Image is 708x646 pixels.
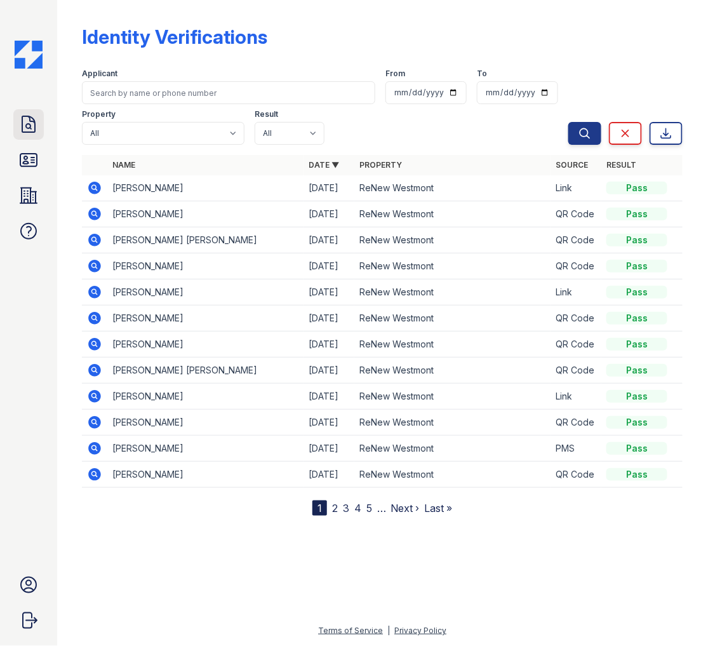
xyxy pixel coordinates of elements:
[551,279,601,306] td: Link
[107,227,304,253] td: [PERSON_NAME] [PERSON_NAME]
[551,253,601,279] td: QR Code
[107,410,304,436] td: [PERSON_NAME]
[107,306,304,332] td: [PERSON_NAME]
[107,175,304,201] td: [PERSON_NAME]
[606,468,667,481] div: Pass
[377,501,386,516] span: …
[304,332,354,358] td: [DATE]
[606,364,667,377] div: Pass
[551,201,601,227] td: QR Code
[304,175,354,201] td: [DATE]
[551,175,601,201] td: Link
[354,384,551,410] td: ReNew Westmont
[606,338,667,351] div: Pass
[354,279,551,306] td: ReNew Westmont
[107,436,304,462] td: [PERSON_NAME]
[304,279,354,306] td: [DATE]
[606,442,667,455] div: Pass
[606,182,667,194] div: Pass
[107,332,304,358] td: [PERSON_NAME]
[354,358,551,384] td: ReNew Westmont
[606,390,667,403] div: Pass
[304,410,354,436] td: [DATE]
[606,312,667,325] div: Pass
[556,160,588,170] a: Source
[354,201,551,227] td: ReNew Westmont
[82,81,375,104] input: Search by name or phone number
[112,160,135,170] a: Name
[551,462,601,488] td: QR Code
[366,502,372,515] a: 5
[312,501,327,516] div: 1
[551,306,601,332] td: QR Code
[107,462,304,488] td: [PERSON_NAME]
[304,436,354,462] td: [DATE]
[304,253,354,279] td: [DATE]
[304,384,354,410] td: [DATE]
[354,502,361,515] a: 4
[551,332,601,358] td: QR Code
[107,279,304,306] td: [PERSON_NAME]
[551,358,601,384] td: QR Code
[425,502,453,515] a: Last »
[394,626,446,635] a: Privacy Policy
[385,69,405,79] label: From
[354,253,551,279] td: ReNew Westmont
[551,384,601,410] td: Link
[309,160,339,170] a: Date ▼
[354,332,551,358] td: ReNew Westmont
[551,410,601,436] td: QR Code
[107,253,304,279] td: [PERSON_NAME]
[606,286,667,299] div: Pass
[551,227,601,253] td: QR Code
[304,201,354,227] td: [DATE]
[354,227,551,253] td: ReNew Westmont
[304,227,354,253] td: [DATE]
[304,358,354,384] td: [DATE]
[391,502,420,515] a: Next ›
[606,160,636,170] a: Result
[107,358,304,384] td: [PERSON_NAME] [PERSON_NAME]
[606,416,667,429] div: Pass
[354,306,551,332] td: ReNew Westmont
[304,462,354,488] td: [DATE]
[318,626,383,635] a: Terms of Service
[606,234,667,246] div: Pass
[359,160,402,170] a: Property
[82,69,117,79] label: Applicant
[82,25,267,48] div: Identity Verifications
[107,201,304,227] td: [PERSON_NAME]
[387,626,390,635] div: |
[606,208,667,220] div: Pass
[255,109,278,119] label: Result
[354,175,551,201] td: ReNew Westmont
[354,462,551,488] td: ReNew Westmont
[606,260,667,273] div: Pass
[82,109,116,119] label: Property
[107,384,304,410] td: [PERSON_NAME]
[343,502,349,515] a: 3
[354,410,551,436] td: ReNew Westmont
[354,436,551,462] td: ReNew Westmont
[477,69,487,79] label: To
[551,436,601,462] td: PMS
[332,502,338,515] a: 2
[15,41,43,69] img: CE_Icon_Blue-c292c112584629df590d857e76928e9f676e5b41ef8f769ba2f05ee15b207248.png
[304,306,354,332] td: [DATE]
